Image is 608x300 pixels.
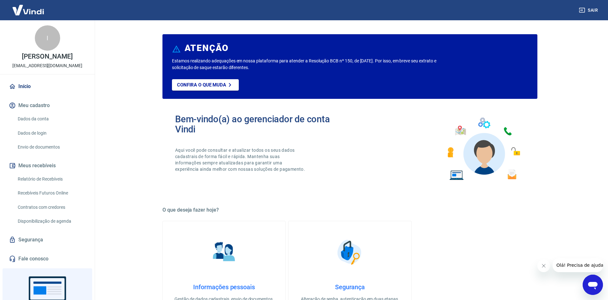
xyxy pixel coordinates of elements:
h4: Informações pessoais [173,283,275,291]
a: Segurança [8,233,87,247]
a: Dados de login [15,127,87,140]
a: Relatório de Recebíveis [15,173,87,186]
p: Estamos realizando adequações em nossa plataforma para atender a Resolução BCB nº 150, de [DATE].... [172,58,457,71]
iframe: Fechar mensagem [537,259,550,272]
h4: Segurança [299,283,401,291]
a: Envio de documentos [15,141,87,154]
a: Fale conosco [8,252,87,266]
img: Informações pessoais [208,236,240,268]
iframe: Botão para abrir a janela de mensagens [583,275,603,295]
button: Sair [578,4,600,16]
p: Aqui você pode consultar e atualizar todos os seus dados cadastrais de forma fácil e rápida. Mant... [175,147,306,172]
p: [PERSON_NAME] [22,53,73,60]
h6: ATENÇÃO [185,45,229,51]
h2: Bem-vindo(a) ao gerenciador de conta Vindi [175,114,350,134]
iframe: Mensagem da empresa [553,258,603,272]
button: Meu cadastro [8,99,87,112]
a: Dados da conta [15,112,87,125]
img: Imagem de um avatar masculino com diversos icones exemplificando as funcionalidades do gerenciado... [442,114,525,184]
div: I [35,25,60,51]
a: Confira o que muda [172,79,239,91]
h5: O que deseja fazer hoje? [162,207,537,213]
p: [EMAIL_ADDRESS][DOMAIN_NAME] [12,62,82,69]
span: Olá! Precisa de ajuda? [4,4,53,10]
p: Confira o que muda [177,82,226,88]
button: Meus recebíveis [8,159,87,173]
img: Vindi [8,0,49,20]
a: Contratos com credores [15,201,87,214]
a: Disponibilização de agenda [15,215,87,228]
img: Segurança [334,236,366,268]
a: Início [8,80,87,93]
a: Recebíveis Futuros Online [15,187,87,200]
